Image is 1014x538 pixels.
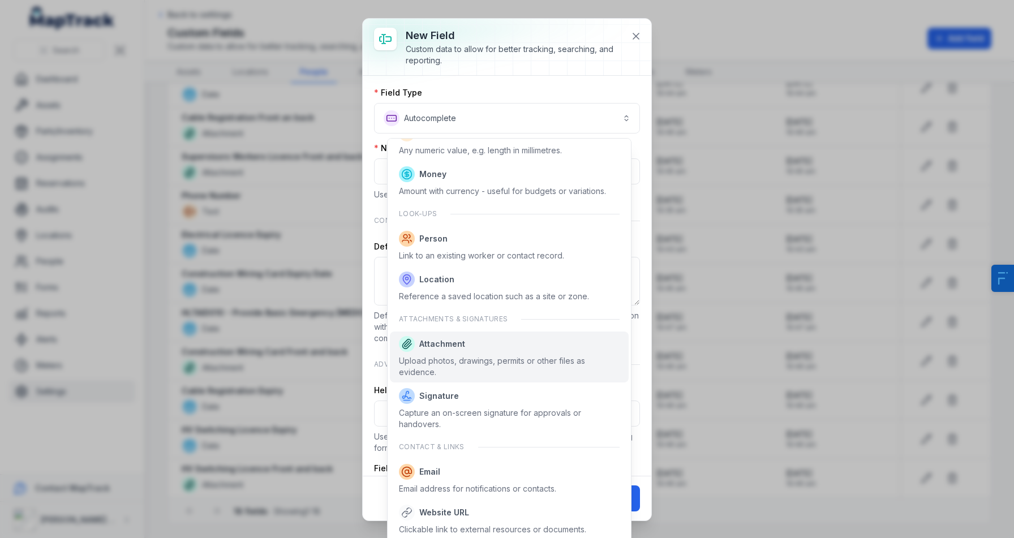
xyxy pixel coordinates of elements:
[399,291,589,302] div: Reference a saved location such as a site or zone.
[419,507,469,518] span: Website URL
[399,407,620,430] div: Capture an on-screen signature for approvals or handovers.
[399,524,586,535] div: Clickable link to external resources or documents.
[390,436,629,458] div: Contact & links
[399,355,620,378] div: Upload photos, drawings, permits or other files as evidence.
[390,308,629,330] div: Attachments & signatures
[419,169,446,180] span: Money
[399,145,562,156] div: Any numeric value, e.g. length in millimetres.
[399,250,564,261] div: Link to an existing worker or contact record.
[419,274,454,285] span: Location
[419,466,440,477] span: Email
[419,390,459,402] span: Signature
[390,203,629,225] div: Look-ups
[419,338,465,350] span: Attachment
[399,186,606,197] div: Amount with currency - useful for budgets or variations.
[374,103,640,134] button: Autocomplete
[419,233,448,244] span: Person
[399,483,556,494] div: Email address for notifications or contacts.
